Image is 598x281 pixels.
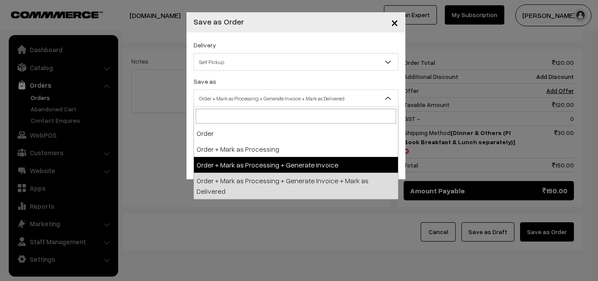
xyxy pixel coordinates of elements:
span: × [391,14,398,30]
label: Delivery [193,40,216,50]
li: Order + Mark as Processing + Generate Invoice + Mark as Delivered [194,173,398,199]
span: Self Pickup [193,53,398,71]
span: Order + Mark as Processing + Generate Invoice + Mark as Delivered [193,89,398,107]
span: Order + Mark as Processing + Generate Invoice + Mark as Delivered [194,91,398,106]
li: Order [194,125,398,141]
li: Order + Mark as Processing [194,141,398,157]
span: Self Pickup [194,54,398,70]
li: Order + Mark as Processing + Generate Invoice [194,157,398,173]
label: Save as [193,77,216,86]
button: Close [384,9,405,36]
h4: Save as Order [193,16,244,28]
